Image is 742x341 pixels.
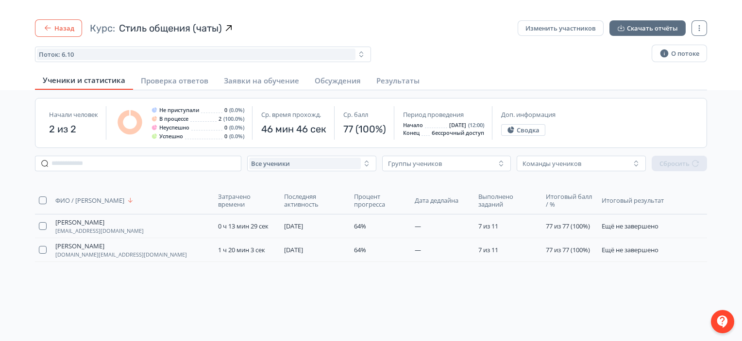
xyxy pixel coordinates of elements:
[501,124,545,136] button: Сводка
[403,130,420,136] span: Конец
[55,242,187,258] button: [PERSON_NAME][DOMAIN_NAME][EMAIL_ADDRESS][DOMAIN_NAME]
[376,76,420,85] span: Результаты
[90,21,115,35] span: Курс:
[478,193,536,208] span: Выполнено заданий
[224,125,227,130] span: 0
[403,122,423,128] span: Начало
[247,156,376,171] button: Все ученики
[159,107,199,113] span: Не приступали
[478,222,498,230] span: 7 из 11
[652,45,707,62] button: О потоке
[415,195,460,206] button: Дата дедлайна
[354,222,366,230] span: 64%
[284,245,303,254] span: [DATE]
[354,193,405,208] span: Процент прогресса
[251,160,290,167] span: Все ученики
[609,20,686,36] button: Скачать отчёты
[546,193,592,208] span: Итоговый балл / %
[501,111,556,118] span: Доп. информация
[449,122,466,128] span: [DATE]
[218,245,265,254] span: 1 ч 20 мин 3 сек
[159,133,183,139] span: Успешно
[218,191,277,210] button: Затрачено времени
[55,218,104,226] span: [PERSON_NAME]
[43,75,125,85] span: Ученики и статистика
[159,116,188,122] span: В процессе
[652,156,707,171] button: Сбросить
[218,222,269,230] span: 0 ч 13 мин 29 сек
[218,193,275,208] span: Затрачено времени
[224,107,227,113] span: 0
[55,196,124,204] span: ФИО / [PERSON_NAME]
[55,228,144,234] span: [EMAIL_ADDRESS][DOMAIN_NAME]
[478,191,538,210] button: Выполнено заданий
[49,122,98,136] span: 2 из 2
[315,76,361,85] span: Обсуждения
[229,133,244,139] span: (0.0%)
[261,111,321,118] span: Ср. время прохожд.
[55,195,136,206] button: ФИО / [PERSON_NAME]
[343,122,386,136] span: 77 (100%)
[159,125,189,130] span: Неуспешно
[261,122,326,136] span: 46 мин 46 сек
[354,245,366,254] span: 64%
[55,252,187,258] span: [DOMAIN_NAME][EMAIL_ADDRESS][DOMAIN_NAME]
[219,116,221,122] span: 2
[602,222,658,230] span: Ещё не завершено
[602,245,658,254] span: Ещё не завершено
[546,191,594,210] button: Итоговый балл / %
[382,156,511,171] button: Группы учеников
[55,242,104,250] span: [PERSON_NAME]
[49,111,98,118] span: Начали человек
[229,107,244,113] span: (0.0%)
[35,19,82,37] button: Назад
[517,156,646,171] button: Команды учеников
[403,111,464,118] span: Период проведения
[517,126,540,134] span: Сводка
[284,222,303,230] span: [DATE]
[354,191,407,210] button: Процент прогресса
[343,111,368,118] span: Ср. балл
[35,47,371,62] button: Поток: 6.10
[468,122,484,128] span: (12:00)
[223,116,244,122] span: (100.0%)
[284,193,344,208] span: Последняя активность
[229,125,244,130] span: (0.0%)
[39,50,74,58] span: Поток: 6.10
[224,76,299,85] span: Заявки на обучение
[415,196,458,204] span: Дата дедлайна
[602,196,672,204] span: Итоговый результат
[415,222,421,230] span: —
[119,21,222,35] span: Стиль общения (чаты)
[478,245,498,254] span: 7 из 11
[55,218,144,234] button: [PERSON_NAME][EMAIL_ADDRESS][DOMAIN_NAME]
[523,160,581,167] div: Команды учеников
[546,222,590,230] span: 77 из 77 (100%)
[546,245,590,254] span: 77 из 77 (100%)
[432,130,484,136] span: бессрочный доступ
[141,76,208,85] span: Проверка ответов
[415,245,421,254] span: —
[284,191,346,210] button: Последняя активность
[518,20,604,36] button: Изменить участников
[388,160,442,167] div: Группы учеников
[224,133,227,139] span: 0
